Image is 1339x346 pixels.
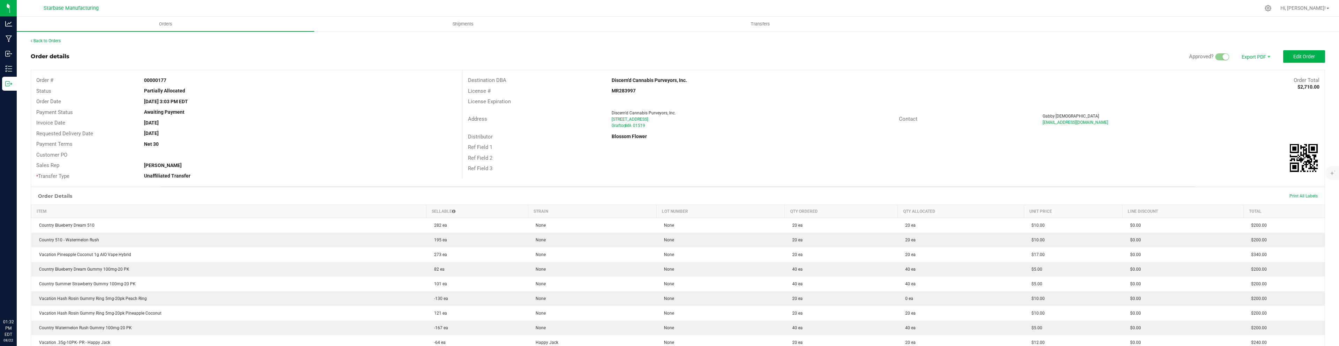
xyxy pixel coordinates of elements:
span: Discern'd Cannabis Purveyors, Inc. [612,111,676,115]
span: 195 ea [431,238,447,242]
span: $5.00 [1028,267,1042,272]
span: Payment Status [36,109,73,115]
span: Orders [150,21,182,27]
span: $0.00 [1127,325,1141,330]
span: None [532,296,546,301]
span: 40 ea [902,267,916,272]
span: Ref Field 2 [468,155,492,161]
span: $0.00 [1127,252,1141,257]
span: Vacation Hash Rosin Gummy Ring 5mg-20pk Pineapple Coconut [36,311,161,316]
span: $200.00 [1248,238,1267,242]
span: Country 510 - Watermelon Rush [36,238,99,242]
div: Manage settings [1264,5,1272,12]
span: 40 ea [902,281,916,286]
th: Qty Allocated [898,205,1024,218]
span: Starbase Manufacturing [44,5,99,11]
span: None [660,238,674,242]
th: Sellable [426,205,528,218]
span: None [532,281,546,286]
span: None [660,252,674,257]
strong: Blossom Flower [612,134,647,139]
span: Grafton [612,123,626,128]
span: $10.00 [1028,238,1045,242]
button: Edit Order [1283,50,1325,63]
span: 01519 [633,123,645,128]
span: $5.00 [1028,281,1042,286]
span: $10.00 [1028,311,1045,316]
span: -130 ea [431,296,448,301]
strong: Unaffiliated Transfer [144,173,190,179]
span: 0 ea [902,296,913,301]
strong: [PERSON_NAME] [144,163,182,168]
span: 20 ea [902,311,916,316]
inline-svg: Outbound [5,80,12,87]
th: Lot Number [656,205,785,218]
span: $200.00 [1248,281,1267,286]
a: Orders [17,17,314,31]
span: Vacation .35g-10PK- PR - Happy Jack [36,340,110,345]
span: None [532,223,546,228]
span: None [660,267,674,272]
span: $0.00 [1127,238,1141,242]
span: Transfers [741,21,779,27]
span: Status [36,88,51,94]
span: None [532,325,546,330]
span: $10.00 [1028,296,1045,301]
li: Export PDF [1234,50,1276,63]
img: Scan me! [1290,144,1318,172]
span: Ref Field 3 [468,165,492,172]
span: $17.00 [1028,252,1045,257]
div: Order details [31,52,69,61]
span: None [532,311,546,316]
qrcode: 00000177 [1290,144,1318,172]
strong: Awaiting Payment [144,109,184,115]
span: Order Date [36,98,61,105]
span: 282 ea [431,223,447,228]
span: Order Total [1294,77,1319,83]
span: $200.00 [1248,267,1267,272]
a: Shipments [314,17,612,31]
th: Strain [528,205,656,218]
span: 20 ea [789,238,803,242]
span: 40 ea [789,281,803,286]
a: Transfers [612,17,909,31]
p: 01:32 PM EDT [3,319,14,338]
span: None [532,238,546,242]
span: 82 ea [431,267,445,272]
span: $5.00 [1028,325,1042,330]
strong: Net 30 [144,141,159,147]
a: Back to Orders [31,38,61,43]
th: Unit Price [1024,205,1122,218]
strong: [DATE] 3:03 PM EDT [144,99,188,104]
span: [DEMOGRAPHIC_DATA] [1056,114,1099,119]
th: Item [31,205,426,218]
span: $0.00 [1127,296,1141,301]
span: None [532,267,546,272]
strong: 00000177 [144,77,166,83]
strong: Discern'd Cannabis Purveyors, Inc. [612,77,687,83]
span: [EMAIL_ADDRESS][DOMAIN_NAME] [1043,120,1108,125]
span: $0.00 [1127,340,1141,345]
inline-svg: Analytics [5,20,12,27]
span: $200.00 [1248,223,1267,228]
span: $240.00 [1248,340,1267,345]
span: 20 ea [902,340,916,345]
span: License Expiration [468,98,511,105]
span: 121 ea [431,311,447,316]
span: Approved? [1189,53,1213,60]
span: Edit Order [1293,54,1315,59]
span: -167 ea [431,325,448,330]
span: 273 ea [431,252,447,257]
span: $12.00 [1028,340,1045,345]
span: None [660,325,674,330]
span: Payment Terms [36,141,73,147]
inline-svg: Manufacturing [5,35,12,42]
span: Happy Jack [532,340,558,345]
p: 08/22 [3,338,14,343]
span: None [532,252,546,257]
span: 20 ea [902,252,916,257]
span: None [660,296,674,301]
span: $200.00 [1248,325,1267,330]
span: $0.00 [1127,267,1141,272]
